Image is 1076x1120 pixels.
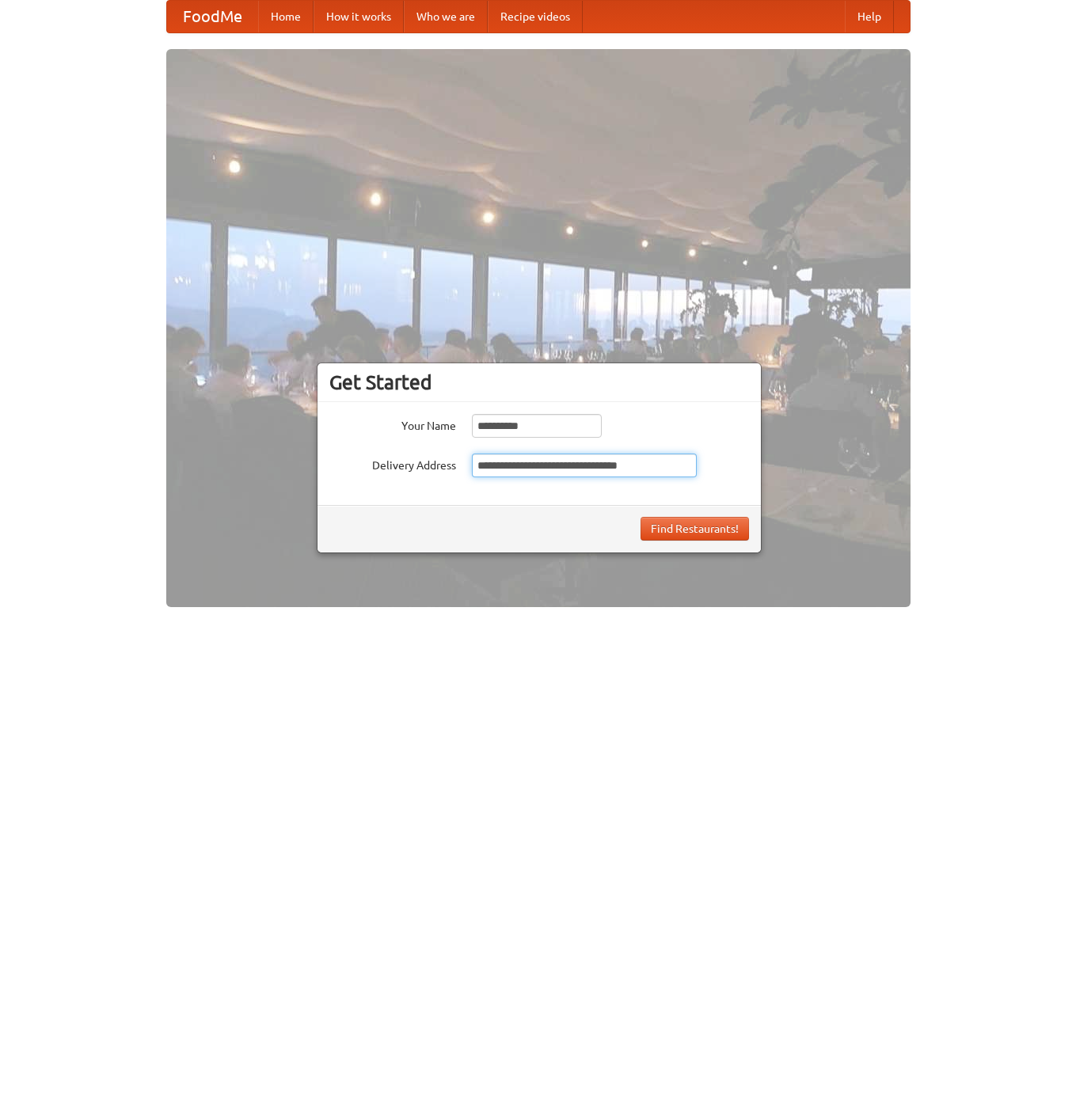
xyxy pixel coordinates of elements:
a: Recipe videos [488,1,583,32]
label: Your Name [329,414,456,434]
a: Help [845,1,894,32]
button: Find Restaurants! [641,517,749,541]
a: How it works [314,1,404,32]
h3: Get Started [329,370,749,394]
a: Who we are [404,1,488,32]
a: Home [258,1,314,32]
label: Delivery Address [329,454,456,473]
a: FoodMe [167,1,258,32]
